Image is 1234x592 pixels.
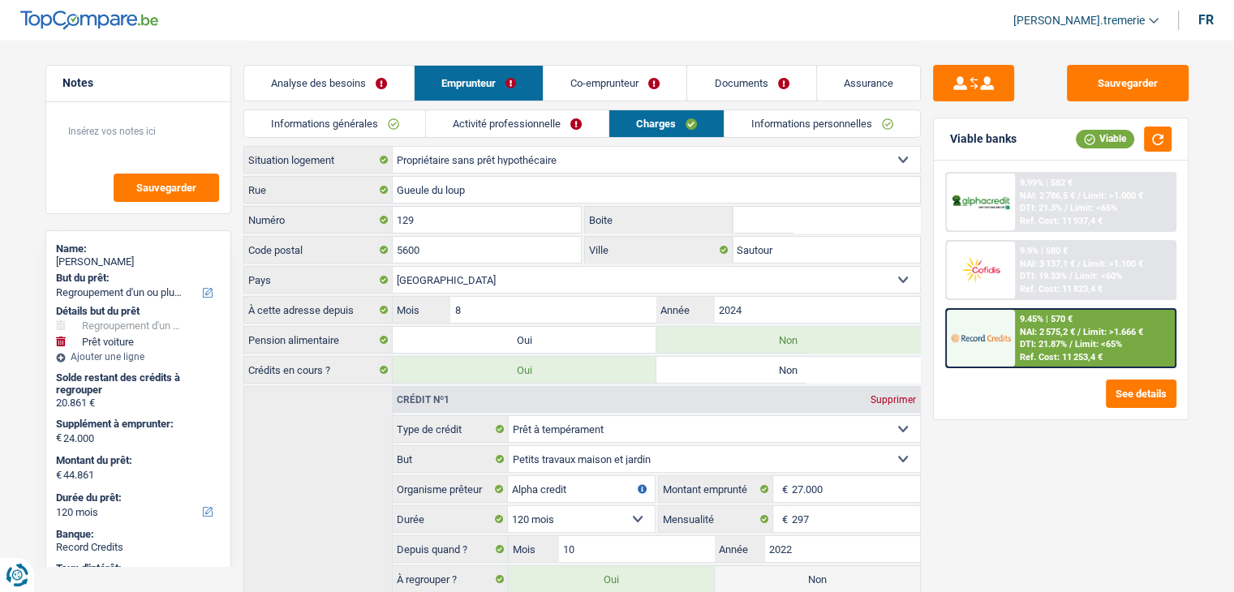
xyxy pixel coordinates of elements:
a: Co-emprunteur [544,66,686,101]
label: Pays [244,267,393,293]
label: But [393,446,509,472]
span: Limit: <65% [1075,339,1122,350]
span: / [1064,203,1068,213]
a: Activité professionnelle [426,110,608,137]
label: Mois [509,536,559,562]
label: Année [715,536,765,562]
input: MM [559,536,714,562]
label: But du prêt: [56,272,217,285]
span: Limit: >1.100 € [1083,259,1143,269]
img: Record Credits [951,323,1011,353]
div: Crédit nº1 [393,395,454,405]
label: Pension alimentaire [244,327,393,353]
div: Solde restant des crédits à regrouper [56,371,221,397]
label: À regrouper ? [393,566,509,592]
span: € [56,431,62,444]
label: Numéro [244,207,393,233]
div: Banque: [56,528,221,541]
label: Situation logement [244,147,393,173]
a: Informations générales [244,110,426,137]
span: / [1069,339,1073,350]
label: Non [715,566,920,592]
a: Charges [609,110,724,137]
label: Oui [393,327,656,353]
label: Oui [509,566,714,592]
label: Rue [244,177,393,203]
span: Sauvegarder [136,182,196,193]
img: Cofidis [951,255,1011,285]
div: Supprimer [866,395,920,405]
a: [PERSON_NAME].tremerie [1000,7,1159,34]
label: Durée [393,506,508,532]
label: Montant du prêt: [56,454,217,467]
label: Mois [393,297,450,323]
label: Boite [585,207,733,233]
span: Limit: <65% [1070,203,1117,213]
span: / [1077,191,1081,201]
button: Sauvegarder [1067,65,1189,101]
button: Sauvegarder [114,174,219,202]
div: [PERSON_NAME] [56,255,221,268]
input: AAAA [765,536,920,562]
div: Name: [56,242,221,255]
div: Viable banks [950,132,1017,146]
h5: Notes [62,76,214,90]
a: Assurance [817,66,920,101]
span: / [1077,259,1081,269]
span: Limit: <60% [1075,271,1122,281]
label: À cette adresse depuis [244,297,393,323]
span: NAI: 2 575,2 € [1020,327,1075,337]
label: Non [656,327,920,353]
div: Taux d'intérêt: [56,562,221,575]
span: € [773,476,791,502]
span: / [1069,271,1073,281]
label: Type de crédit [393,416,509,442]
label: Oui [393,357,656,383]
div: Ajouter une ligne [56,351,221,362]
span: [PERSON_NAME].tremerie [1013,14,1145,28]
label: Mensualité [659,506,774,532]
label: Année [656,297,714,323]
label: Non [656,357,920,383]
label: Ville [585,237,733,263]
span: NAI: 3 137,1 € [1020,259,1075,269]
span: NAI: 2 786,5 € [1020,191,1075,201]
img: TopCompare Logo [20,11,158,30]
div: fr [1198,12,1214,28]
button: See details [1106,380,1176,408]
label: Montant emprunté [659,476,774,502]
span: Limit: >1.000 € [1083,191,1143,201]
div: 9.99% | 582 € [1020,178,1073,188]
label: Crédits en cours ? [244,357,393,383]
div: 20.861 € [56,397,221,410]
div: Ref. Cost: 11 823,4 € [1020,284,1103,294]
div: 9.45% | 570 € [1020,314,1073,324]
label: Code postal [244,237,393,263]
div: Viable [1076,130,1134,148]
span: € [56,469,62,482]
label: Durée du prêt: [56,491,217,504]
span: Limit: >1.666 € [1083,327,1143,337]
div: 9.9% | 580 € [1020,246,1068,256]
a: Informations personnelles [724,110,920,137]
span: DTI: 21.3% [1020,203,1062,213]
label: Organisme prêteur [393,476,508,502]
input: MM [450,297,656,323]
label: Supplément à emprunter: [56,418,217,431]
div: Détails but du prêt [56,305,221,318]
a: Analyse des besoins [244,66,414,101]
span: / [1077,327,1081,337]
span: DTI: 21.87% [1020,339,1067,350]
span: DTI: 19.33% [1020,271,1067,281]
div: Ref. Cost: 11 937,4 € [1020,216,1103,226]
div: Record Credits [56,541,221,554]
input: AAAA [714,297,919,323]
span: € [773,506,791,532]
img: AlphaCredit [951,193,1011,212]
a: Emprunteur [415,66,543,101]
div: Ref. Cost: 11 253,4 € [1020,352,1103,362]
a: Documents [687,66,815,101]
label: Depuis quand ? [393,536,509,562]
